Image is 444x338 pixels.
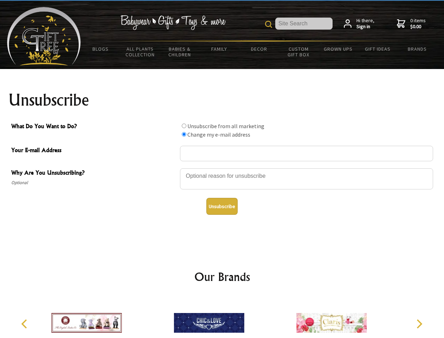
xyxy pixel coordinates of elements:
[120,15,226,30] img: Babywear - Gifts - Toys & more
[160,42,200,62] a: Babies & Children
[8,92,436,108] h1: Unsubscribe
[358,42,398,56] a: Gift Ideas
[318,42,358,56] a: Grown Ups
[81,42,121,56] a: BLOGS
[279,42,318,62] a: Custom Gift Box
[356,24,374,30] strong: Sign in
[11,146,176,156] span: Your E-mail Address
[180,168,433,189] textarea: Why Are You Unsubscribing?
[239,42,279,56] a: Decor
[411,316,427,332] button: Next
[398,42,437,56] a: Brands
[11,122,176,132] span: What Do You Want to Do?
[11,179,176,187] span: Optional
[356,18,374,30] span: Hi there,
[7,7,81,65] img: Babyware - Gifts - Toys and more...
[187,123,264,130] label: Unsubscribe from all marketing
[14,268,430,285] h2: Our Brands
[265,21,272,28] img: product search
[121,42,160,62] a: All Plants Collection
[182,124,186,128] input: What Do You Want to Do?
[200,42,239,56] a: Family
[344,18,374,30] a: Hi there,Sign in
[410,24,426,30] strong: $0.00
[206,198,238,215] button: Unsubscribe
[180,146,433,161] input: Your E-mail Address
[18,316,33,332] button: Previous
[275,18,333,30] input: Site Search
[11,168,176,179] span: Why Are You Unsubscribing?
[182,132,186,137] input: What Do You Want to Do?
[397,18,426,30] a: 0 items$0.00
[187,131,250,138] label: Change my e-mail address
[410,17,426,30] span: 0 items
